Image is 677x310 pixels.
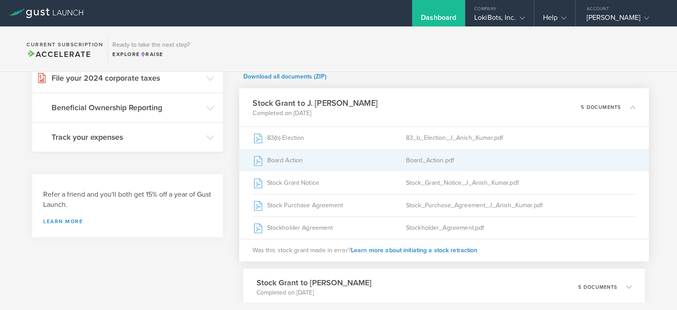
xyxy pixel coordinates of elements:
span: Accelerate [26,49,91,59]
a: Learn more [43,219,212,224]
div: Board_Action.pdf [405,149,635,171]
div: [PERSON_NAME] [587,13,662,26]
div: 83(b) Election [253,127,405,149]
div: Stockholder_Agreement.pdf [405,217,635,239]
h3: Beneficial Ownership Reporting [52,102,202,113]
h3: Refer a friend and you'll both get 15% off a year of Gust Launch. [43,190,212,210]
p: Completed on [DATE] [253,108,378,117]
div: Board Action [253,149,405,171]
div: Help [543,13,566,26]
h3: Stock Grant to J. [PERSON_NAME] [253,97,378,109]
div: Stock_Grant_Notice_J_Anish_Kumar.pdf [405,172,635,194]
div: LokiBots, Inc. [474,13,524,26]
h3: Track your expenses [52,131,202,143]
p: Completed on [DATE] [257,288,372,297]
span: Learn more about initiating a stock retraction [351,246,478,254]
iframe: Chat Widget [633,268,677,310]
h3: Ready to take the next step? [112,42,190,48]
h3: Stock Grant to [PERSON_NAME] [257,277,372,288]
p: 5 documents [578,285,617,290]
div: Dashboard [421,13,456,26]
div: Was this stock grant made in error? [239,239,649,261]
div: Stock Purchase Agreement [253,194,405,216]
div: Stockholder Agreement [253,217,405,239]
h3: File your 2024 corporate taxes [52,72,202,84]
div: Stock Grant Notice [253,172,405,194]
div: Stock_Purchase_Agreement_J_Anish_Kumar.pdf [405,194,635,216]
div: Ready to take the next step?ExploreRaise [108,35,194,63]
h2: Current Subscription [26,42,103,47]
p: 5 documents [581,105,621,109]
div: 83_b_Election_J_Anish_Kumar.pdf [405,127,635,149]
div: Explore [112,50,190,58]
a: Download all documents (ZIP) [243,73,327,80]
span: Raise [140,51,164,57]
